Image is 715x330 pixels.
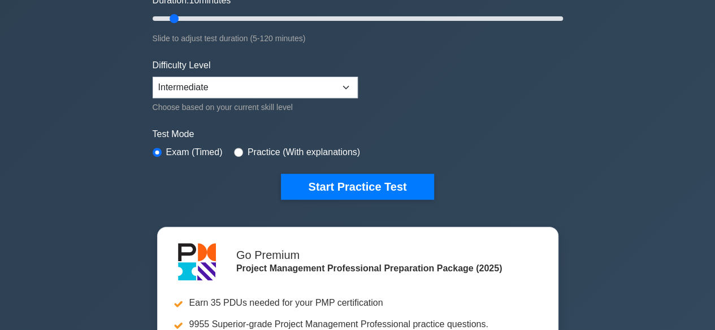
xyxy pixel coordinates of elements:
[166,146,223,159] label: Exam (Timed)
[248,146,360,159] label: Practice (With explanations)
[153,32,563,45] div: Slide to adjust test duration (5-120 minutes)
[153,127,563,141] label: Test Mode
[281,174,434,200] button: Start Practice Test
[153,100,358,114] div: Choose based on your current skill level
[153,59,211,72] label: Difficulty Level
